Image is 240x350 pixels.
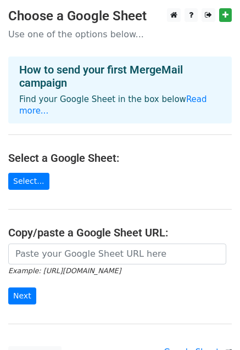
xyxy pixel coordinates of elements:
[8,226,232,239] h4: Copy/paste a Google Sheet URL:
[8,151,232,165] h4: Select a Google Sheet:
[8,287,36,304] input: Next
[8,244,226,264] input: Paste your Google Sheet URL here
[8,267,121,275] small: Example: [URL][DOMAIN_NAME]
[19,94,207,116] a: Read more...
[19,94,221,117] p: Find your Google Sheet in the box below
[19,63,221,89] h4: How to send your first MergeMail campaign
[8,173,49,190] a: Select...
[8,29,232,40] p: Use one of the options below...
[8,8,232,24] h3: Choose a Google Sheet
